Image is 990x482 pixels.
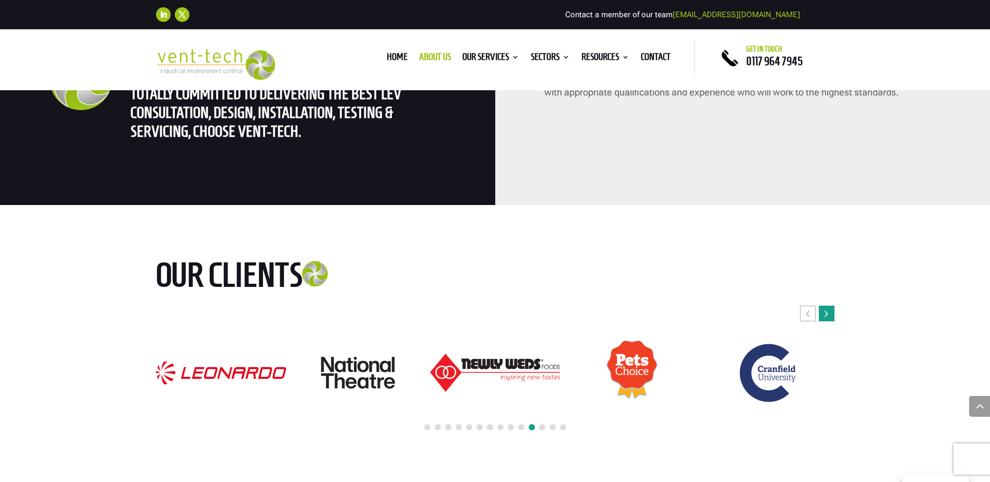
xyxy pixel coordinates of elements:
div: 19 / 24 [567,340,697,406]
img: Newly-Weds_Logo [430,354,559,392]
img: National Theatre [321,357,395,389]
span: Get in touch [746,45,782,53]
a: About us [419,53,451,65]
a: Contact [641,53,671,65]
img: 2023-09-27T08_35_16.549ZVENT-TECH---Clear-background [156,49,276,80]
img: Logo_Leonardo [156,362,285,384]
a: [EMAIL_ADDRESS][DOMAIN_NAME] [673,10,800,19]
img: Cranfield University logo [735,339,803,407]
div: 20 / 24 [703,339,834,407]
span: Contact a member of our team [565,10,800,19]
a: Our Services [462,53,519,65]
div: 16 / 24 [156,361,286,385]
div: Previous slide [800,306,816,321]
a: 0117 964 7945 [746,55,803,67]
div: Next slide [819,306,834,321]
div: 17 / 24 [293,356,423,389]
a: Follow on LinkedIn [156,7,171,22]
span: Any short-coming in an LEV system jeopardises the health of workers. So if you want a company tha... [130,47,445,140]
a: Resources [581,53,629,65]
a: Home [387,53,408,65]
h2: Our clients [156,257,380,298]
img: Pets Choice [606,340,658,406]
div: 18 / 24 [430,353,560,392]
a: Sectors [531,53,570,65]
a: Follow on X [175,7,189,22]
